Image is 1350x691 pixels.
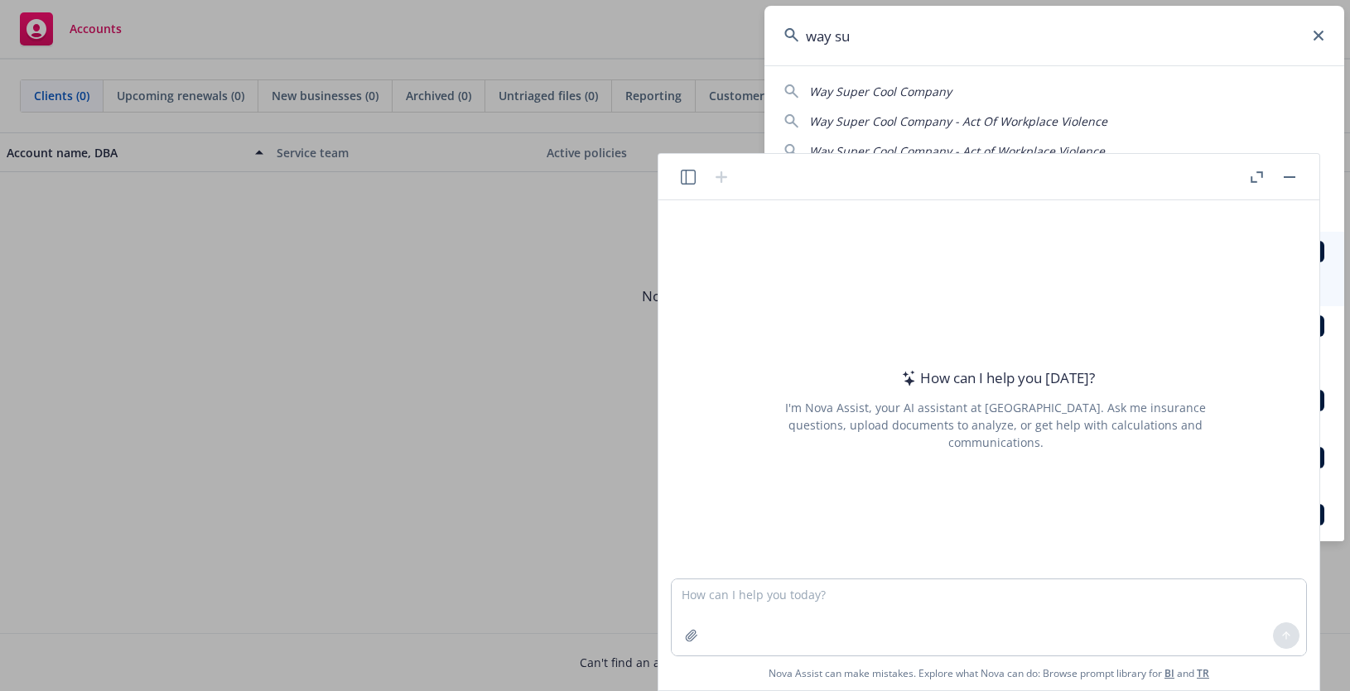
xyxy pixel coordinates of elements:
[1197,666,1209,680] a: TR
[897,367,1095,389] div: How can I help you [DATE]?
[809,84,952,99] span: Way Super Cool Company
[809,113,1107,129] span: Way Super Cool Company - Act Of Workplace Violence
[1164,666,1174,680] a: BI
[809,143,1105,159] span: Way Super Cool Company - Act of Workplace Violence
[769,656,1209,690] span: Nova Assist can make mistakes. Explore what Nova can do: Browse prompt library for and
[763,399,1228,451] div: I'm Nova Assist, your AI assistant at [GEOGRAPHIC_DATA]. Ask me insurance questions, upload docum...
[764,6,1344,65] input: Search...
